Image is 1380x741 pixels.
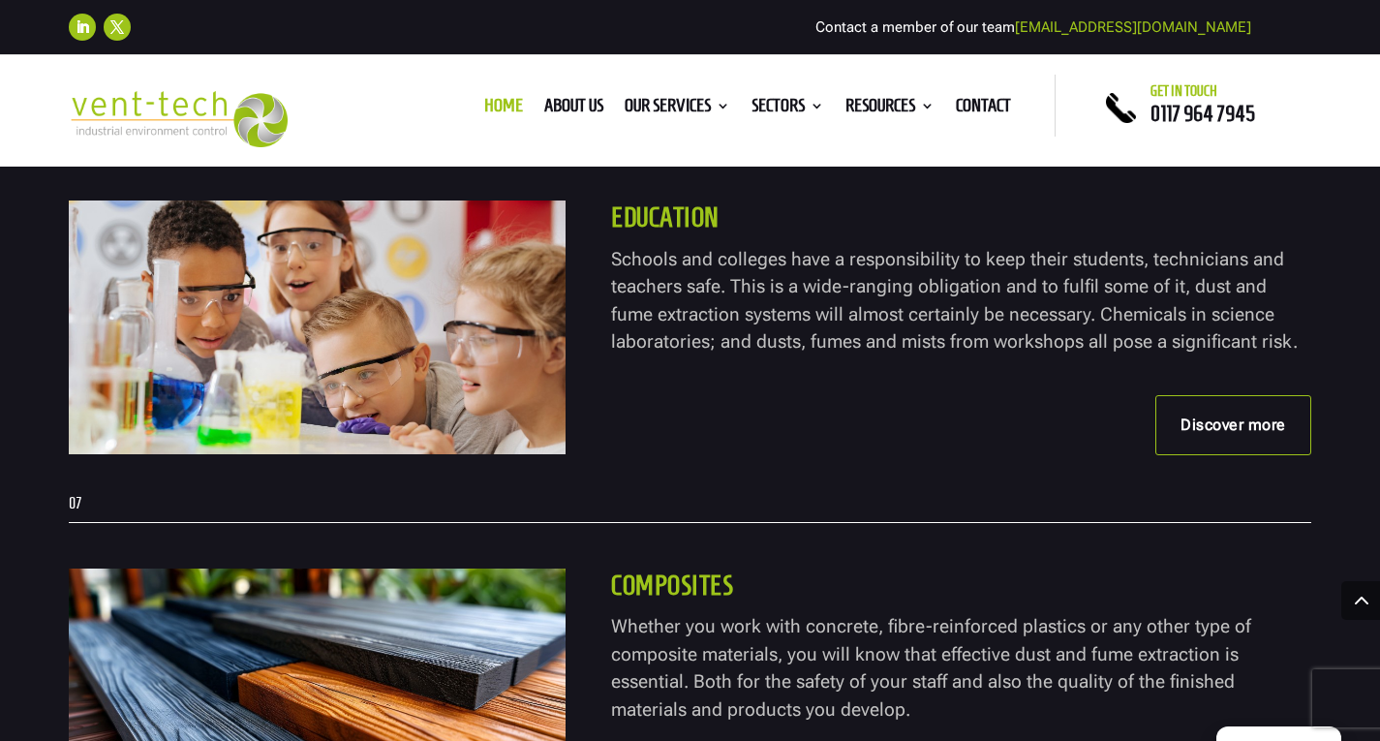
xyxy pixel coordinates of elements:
p: Schools and colleges have a responsibility to keep their students, technicians and teachers safe.... [611,246,1311,356]
h5: education [611,201,1311,245]
a: Follow on LinkedIn [69,14,96,41]
a: Discover more [1155,395,1311,455]
a: About us [544,99,603,120]
a: Resources [845,99,935,120]
img: 2023-09-27T08_35_16.549ZVENT-TECH---Clear-background [69,91,288,147]
span: Contact a member of our team [815,18,1251,36]
a: Follow on X [104,14,131,41]
a: Home [484,99,523,120]
a: [EMAIL_ADDRESS][DOMAIN_NAME] [1015,18,1251,36]
p: Whether you work with concrete, fibre-reinforced plastics or any other type of composite material... [611,613,1311,724]
a: Contact [956,99,1011,120]
span: Get in touch [1150,83,1217,99]
a: 0117 964 7945 [1150,102,1255,125]
h5: composites [611,569,1311,613]
img: AdobeStock_198942501 [69,201,566,454]
a: Sectors [751,99,824,120]
p: 07 [69,496,1311,511]
a: Our Services [625,99,730,120]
